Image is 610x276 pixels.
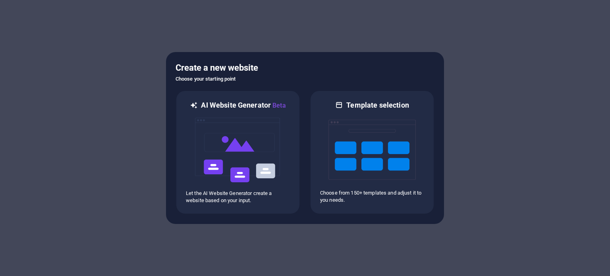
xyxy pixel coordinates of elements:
[346,100,409,110] h6: Template selection
[320,189,424,204] p: Choose from 150+ templates and adjust it to you needs.
[310,90,434,214] div: Template selectionChoose from 150+ templates and adjust it to you needs.
[201,100,286,110] h6: AI Website Generator
[194,110,282,190] img: ai
[186,190,290,204] p: Let the AI Website Generator create a website based on your input.
[176,62,434,74] h5: Create a new website
[271,102,286,109] span: Beta
[176,90,300,214] div: AI Website GeneratorBetaaiLet the AI Website Generator create a website based on your input.
[176,74,434,84] h6: Choose your starting point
